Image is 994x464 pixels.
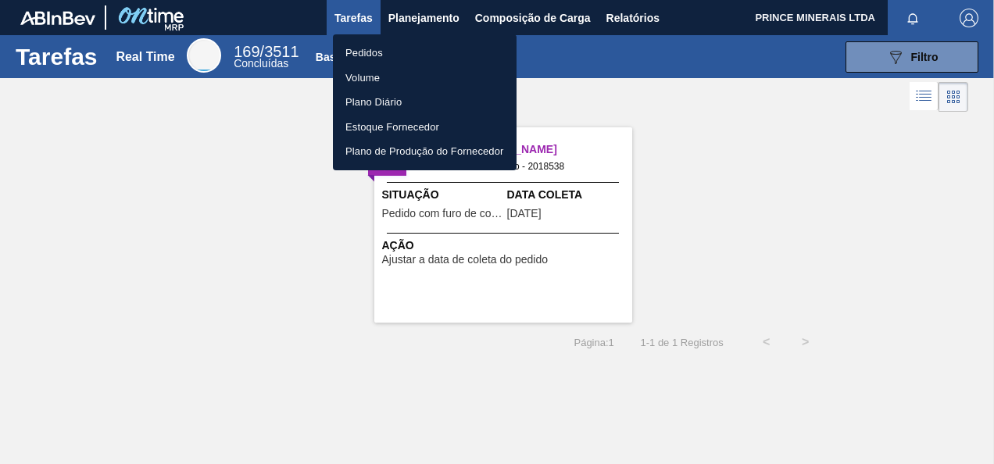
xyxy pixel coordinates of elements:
a: Plano de Produção do Fornecedor [333,139,517,164]
a: Volume [333,66,517,91]
a: Estoque Fornecedor [333,115,517,140]
a: Pedidos [333,41,517,66]
a: Plano Diário [333,90,517,115]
